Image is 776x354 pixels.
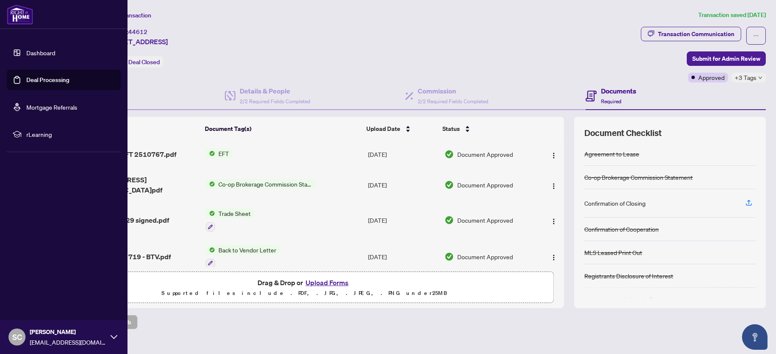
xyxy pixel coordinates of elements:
[547,250,561,263] button: Logo
[215,245,280,255] span: Back to Vendor Letter
[445,180,454,190] img: Document Status
[418,86,488,96] h4: Commission
[206,209,254,232] button: Status IconTrade Sheet
[215,179,316,189] span: Co-op Brokerage Commission Statement
[584,248,642,257] div: MLS Leased Print Out
[550,254,557,261] img: Logo
[601,98,621,105] span: Required
[445,215,454,225] img: Document Status
[206,245,280,268] button: Status IconBack to Vendor Letter
[7,4,33,25] img: logo
[641,27,741,41] button: Transaction Communication
[206,149,232,158] button: Status IconEFT
[457,215,513,225] span: Document Approved
[303,277,351,288] button: Upload Forms
[692,52,760,65] span: Submit for Admin Review
[698,73,725,82] span: Approved
[584,198,646,208] div: Confirmation of Closing
[439,117,535,141] th: Status
[365,238,441,275] td: [DATE]
[240,98,310,105] span: 2/2 Required Fields Completed
[445,150,454,159] img: Document Status
[30,337,106,347] span: [EMAIL_ADDRESS][DOMAIN_NAME]
[215,149,232,158] span: EFT
[366,124,400,133] span: Upload Date
[601,86,636,96] h4: Documents
[457,180,513,190] span: Document Approved
[658,27,734,41] div: Transaction Communication
[206,179,215,189] img: Status Icon
[106,11,151,19] span: View Transaction
[742,324,768,350] button: Open asap
[12,331,22,343] span: SC
[60,288,548,298] p: Supported files include .PDF, .JPG, .JPEG, .PNG under 25 MB
[418,98,488,105] span: 2/2 Required Fields Completed
[584,271,673,280] div: Registrants Disclosure of Interest
[547,178,561,192] button: Logo
[365,141,441,168] td: [DATE]
[128,28,147,36] span: 44612
[240,86,310,96] h4: Details & People
[215,209,254,218] span: Trade Sheet
[82,175,199,195] span: [STREET_ADDRESS][GEOGRAPHIC_DATA]pdf
[105,37,168,47] span: [STREET_ADDRESS]
[445,252,454,261] img: Document Status
[206,179,316,189] button: Status IconCo-op Brokerage Commission Statement
[78,117,201,141] th: (7) File Name
[584,149,639,159] div: Agreement to Lease
[55,272,553,303] span: Drag & Drop orUpload FormsSupported files include .PDF, .JPG, .JPEG, .PNG under25MB
[82,149,176,159] span: Agents zero EFT 2510767.pdf
[687,51,766,66] button: Submit for Admin Review
[550,183,557,190] img: Logo
[258,277,351,288] span: Drag & Drop or
[550,218,557,225] img: Logo
[201,117,363,141] th: Document Tag(s)
[758,76,762,80] span: down
[30,327,106,337] span: [PERSON_NAME]
[735,73,756,82] span: +3 Tags
[457,252,513,261] span: Document Approved
[365,168,441,202] td: [DATE]
[457,150,513,159] span: Document Approved
[363,117,439,141] th: Upload Date
[584,224,659,234] div: Confirmation of Cooperation
[365,202,441,238] td: [DATE]
[206,149,215,158] img: Status Icon
[26,49,55,57] a: Dashboard
[26,103,77,111] a: Mortgage Referrals
[105,56,163,68] div: Status:
[206,245,215,255] img: Status Icon
[26,130,115,139] span: rLearning
[128,58,160,66] span: Deal Closed
[26,76,69,84] a: Deal Processing
[547,147,561,161] button: Logo
[584,173,693,182] div: Co-op Brokerage Commission Statement
[547,213,561,227] button: Logo
[753,33,759,39] span: ellipsis
[550,152,557,159] img: Logo
[698,10,766,20] article: Transaction saved [DATE]
[442,124,460,133] span: Status
[206,209,215,218] img: Status Icon
[584,127,662,139] span: Document Checklist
